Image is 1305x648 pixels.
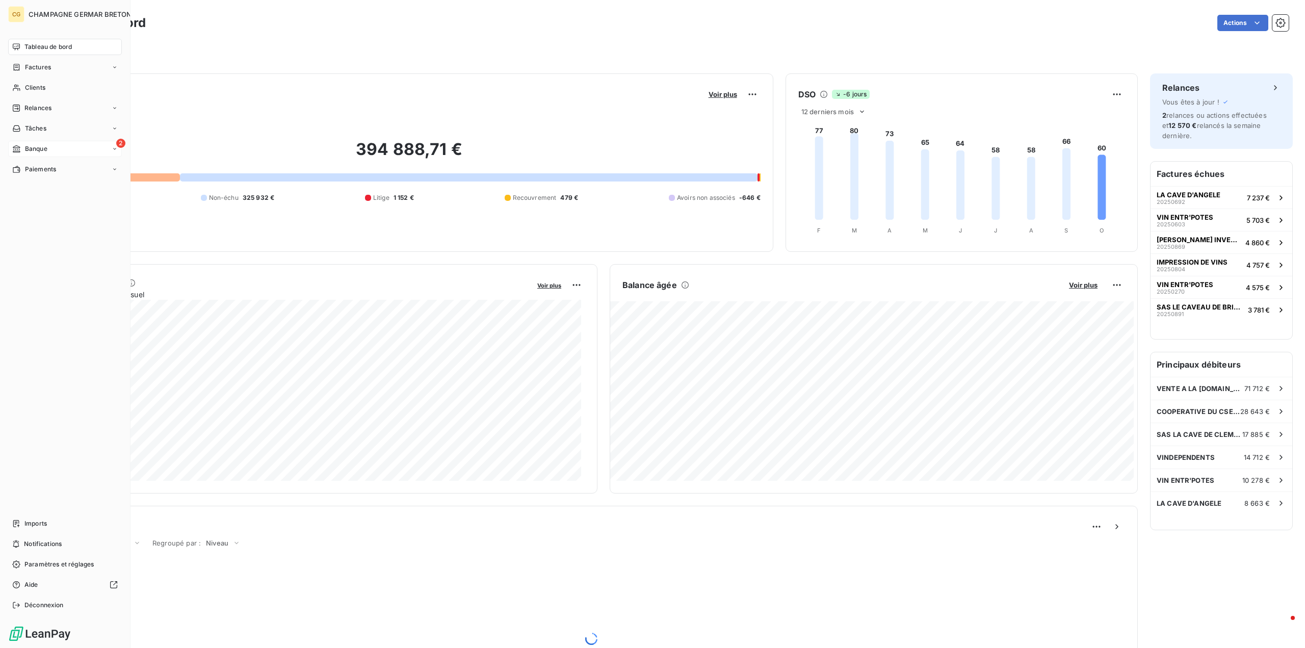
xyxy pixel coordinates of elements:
tspan: A [888,227,892,234]
a: Aide [8,577,122,593]
span: LA CAVE D'ANGELE [1157,191,1220,199]
span: IMPRESSION DE VINS [1157,258,1228,266]
span: 20250603 [1157,221,1185,227]
span: Non-échu [209,193,239,202]
span: VINDEPENDENTS [1157,453,1215,461]
span: Chiffre d'affaires mensuel [58,289,530,300]
span: 10 278 € [1242,476,1270,484]
tspan: F [817,227,821,234]
tspan: S [1064,227,1068,234]
span: CHAMPAGNE GERMAR BRETON [29,10,132,18]
span: 20250692 [1157,199,1185,205]
span: Relances [24,103,51,113]
span: Imports [24,519,47,528]
button: VIN ENTR'POTES202506035 703 € [1151,209,1292,231]
span: Recouvrement [513,193,557,202]
span: SAS LA CAVE DE CLEMENTINE [1157,430,1242,438]
span: Voir plus [537,282,561,289]
span: 1 152 € [394,193,414,202]
h6: Principaux débiteurs [1151,352,1292,377]
span: LA CAVE D'ANGELE [1157,499,1221,507]
span: Tâches [25,124,46,133]
button: Actions [1217,15,1268,31]
iframe: Intercom live chat [1270,613,1295,638]
span: 20250804 [1157,266,1185,272]
span: Clients [25,83,45,92]
tspan: J [959,227,962,234]
span: -646 € [739,193,761,202]
button: Voir plus [706,90,740,99]
tspan: O [1100,227,1104,234]
span: 8 663 € [1244,499,1270,507]
h2: 394 888,71 € [58,139,761,170]
span: 7 237 € [1247,194,1270,202]
span: 20250891 [1157,311,1184,317]
tspan: J [994,227,997,234]
span: Paiements [25,165,56,174]
span: 17 885 € [1242,430,1270,438]
tspan: A [1029,227,1033,234]
span: Aide [24,580,38,589]
button: VIN ENTR'POTES202502704 575 € [1151,276,1292,298]
span: -6 jours [832,90,870,99]
span: 14 712 € [1244,453,1270,461]
span: Vous êtes à jour ! [1162,98,1219,106]
button: SAS LE CAVEAU DE BRIEY- ROI DES VINS202508913 781 € [1151,298,1292,321]
h6: DSO [798,88,816,100]
span: relances ou actions effectuées et relancés la semaine dernière. [1162,111,1267,140]
div: CG [8,6,24,22]
span: Regroupé par : [152,539,201,547]
span: Banque [25,144,47,153]
span: Notifications [24,539,62,549]
span: 4 757 € [1246,261,1270,269]
span: 20250869 [1157,244,1185,250]
button: IMPRESSION DE VINS202508044 757 € [1151,253,1292,276]
span: Voir plus [709,90,737,98]
span: 12 570 € [1168,121,1196,129]
span: VIN ENTR'POTES [1157,476,1214,484]
span: VIN ENTR'POTES [1157,280,1213,289]
span: VIN ENTR'POTES [1157,213,1213,221]
span: COOPERATIVE DU CSE AIRBUS OPERATIONS [1157,407,1240,416]
span: Paramètres et réglages [24,560,94,569]
span: 479 € [560,193,578,202]
span: Tableau de bord [24,42,72,51]
span: 3 781 € [1248,306,1270,314]
span: Avoirs non associés [677,193,735,202]
span: Factures [25,63,51,72]
span: VENTE A LA [DOMAIN_NAME] [1157,384,1244,393]
tspan: M [852,227,857,234]
span: 12 derniers mois [801,108,854,116]
h6: Factures échues [1151,162,1292,186]
span: 2 [1162,111,1166,119]
span: 5 703 € [1246,216,1270,224]
span: 20250270 [1157,289,1185,295]
button: LA CAVE D'ANGELE202506927 237 € [1151,186,1292,209]
button: Voir plus [1066,280,1101,290]
span: Litige [373,193,389,202]
span: 71 712 € [1244,384,1270,393]
span: 4 860 € [1245,239,1270,247]
h6: Relances [1162,82,1199,94]
span: Déconnexion [24,601,64,610]
span: 2 [116,139,125,148]
span: SAS LE CAVEAU DE BRIEY- ROI DES VINS [1157,303,1244,311]
tspan: M [922,227,927,234]
img: Logo LeanPay [8,626,71,642]
span: 28 643 € [1240,407,1270,416]
span: Voir plus [1069,281,1098,289]
button: [PERSON_NAME] INVESTISSEMENT202508694 860 € [1151,231,1292,253]
h6: Balance âgée [622,279,677,291]
span: 4 575 € [1246,283,1270,292]
span: [PERSON_NAME] INVESTISSEMENT [1157,236,1241,244]
button: Voir plus [534,280,564,290]
span: 325 932 € [243,193,274,202]
span: Niveau [206,539,228,547]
